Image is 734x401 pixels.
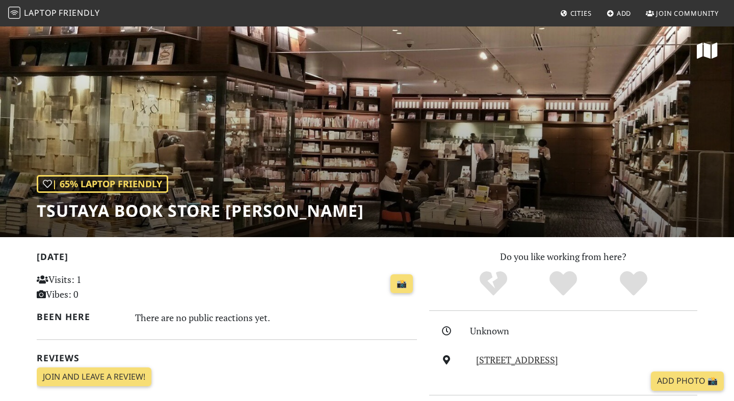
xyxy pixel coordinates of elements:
[458,270,529,298] div: No
[8,5,100,22] a: LaptopFriendly LaptopFriendly
[135,309,417,326] div: There are no public reactions yet.
[470,324,703,338] div: Unknown
[651,371,724,391] a: Add Photo 📸
[556,4,596,22] a: Cities
[598,270,669,298] div: Definitely!
[656,9,719,18] span: Join Community
[37,367,151,387] a: Join and leave a review!
[59,7,99,18] span: Friendly
[476,354,558,366] a: [STREET_ADDRESS]
[37,175,168,193] div: | 65% Laptop Friendly
[528,270,598,298] div: Yes
[642,4,723,22] a: Join Community
[37,353,417,363] h2: Reviews
[617,9,632,18] span: Add
[8,7,20,19] img: LaptopFriendly
[602,4,636,22] a: Add
[390,274,413,294] a: 📸
[37,311,123,322] h2: Been here
[37,201,364,220] h1: TSUTAYA BOOK STORE [PERSON_NAME]
[37,272,155,302] p: Visits: 1 Vibes: 0
[429,249,697,264] p: Do you like working from here?
[24,7,57,18] span: Laptop
[37,251,417,266] h2: [DATE]
[570,9,592,18] span: Cities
